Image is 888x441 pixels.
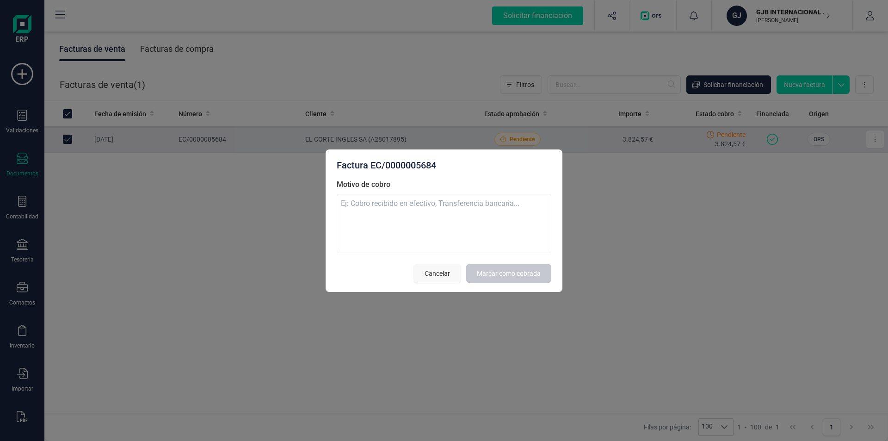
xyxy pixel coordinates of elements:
label: Motivo de cobro [337,179,551,190]
button: Cancelar [414,264,461,283]
div: Factura EC/0000005684 [337,159,551,172]
span: Marcar como cobrada [477,269,541,278]
span: Cancelar [425,269,450,278]
button: Marcar como cobrada [466,264,551,283]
